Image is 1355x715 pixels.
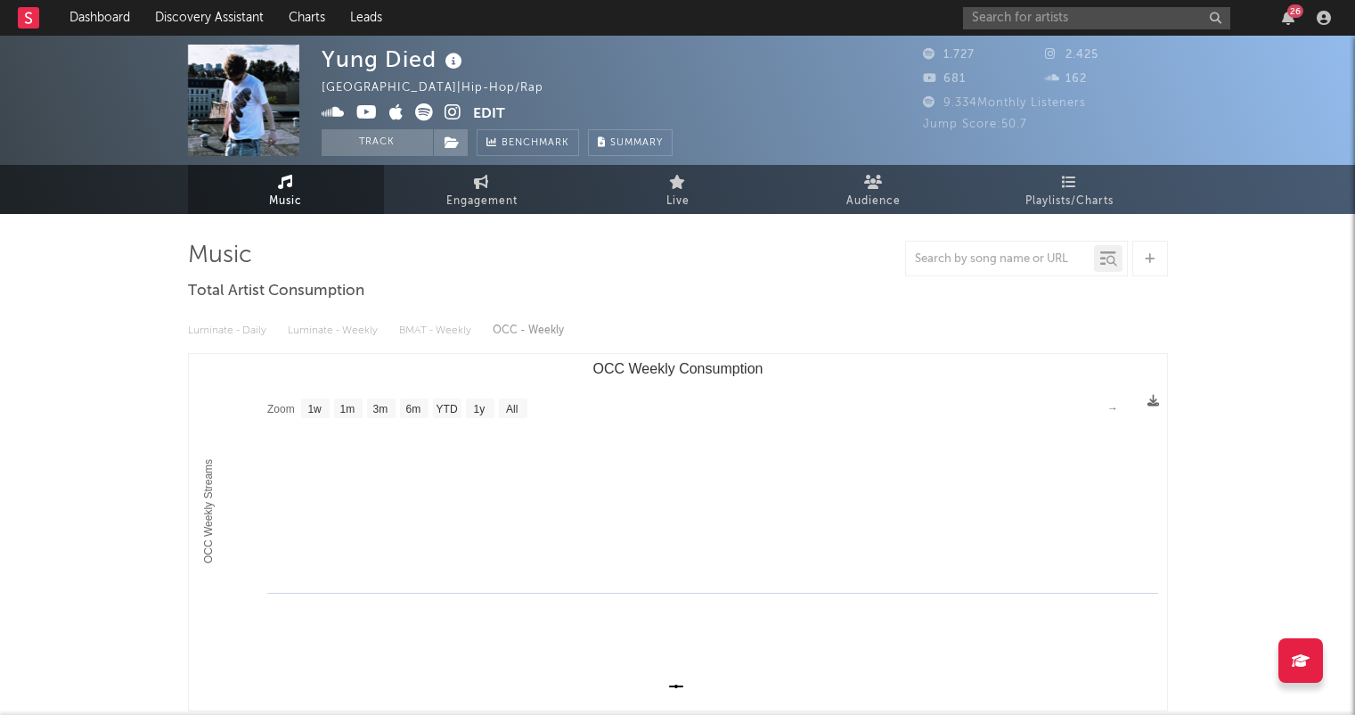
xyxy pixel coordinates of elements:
[473,103,505,126] button: Edit
[923,49,975,61] span: 1.727
[505,403,517,415] text: All
[436,403,457,415] text: YTD
[188,281,364,302] span: Total Artist Consumption
[963,7,1230,29] input: Search for artists
[189,354,1167,711] svg: OCC Weekly Consumption
[972,165,1168,214] a: Playlists/Charts
[1045,49,1098,61] span: 2.425
[201,459,214,563] text: OCC Weekly Streams
[269,191,302,212] span: Music
[666,191,690,212] span: Live
[906,252,1094,267] input: Search by song name or URL
[307,403,322,415] text: 1w
[339,403,355,415] text: 1m
[322,129,433,156] button: Track
[502,133,569,154] span: Benchmark
[477,129,579,156] a: Benchmark
[580,165,776,214] a: Live
[1107,402,1118,415] text: →
[267,403,295,415] text: Zoom
[322,45,467,74] div: Yung Died
[923,97,1086,109] span: 9.334 Monthly Listeners
[1045,73,1087,85] span: 162
[322,78,564,99] div: [GEOGRAPHIC_DATA] | Hip-Hop/Rap
[372,403,388,415] text: 3m
[610,138,663,148] span: Summary
[923,73,966,85] span: 681
[588,129,673,156] button: Summary
[846,191,901,212] span: Audience
[1025,191,1114,212] span: Playlists/Charts
[1287,4,1303,18] div: 26
[188,165,384,214] a: Music
[923,119,1027,130] span: Jump Score: 50.7
[405,403,420,415] text: 6m
[473,403,485,415] text: 1y
[446,191,518,212] span: Engagement
[592,361,763,376] text: OCC Weekly Consumption
[1282,11,1294,25] button: 26
[384,165,580,214] a: Engagement
[776,165,972,214] a: Audience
